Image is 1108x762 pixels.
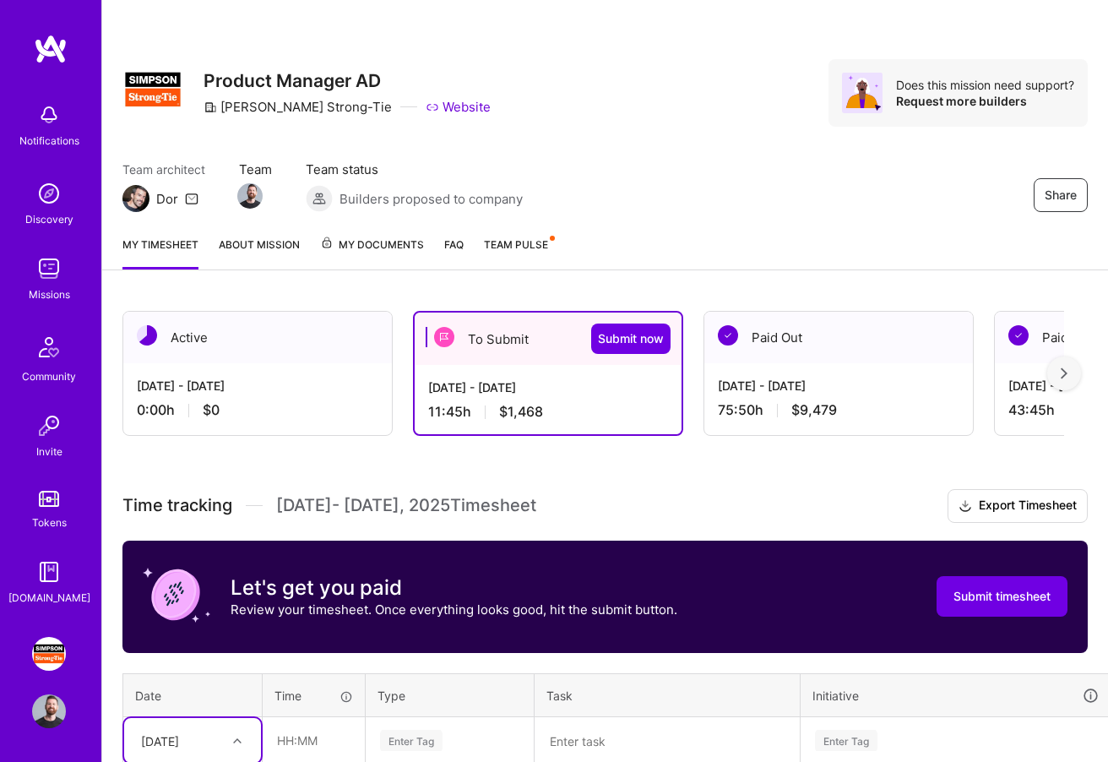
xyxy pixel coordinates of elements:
[484,236,553,269] a: Team Pulse
[239,161,272,178] span: Team
[1045,187,1077,204] span: Share
[32,694,66,728] img: User Avatar
[896,77,1074,93] div: Does this mission need support?
[32,555,66,589] img: guide book
[535,673,801,717] th: Task
[204,70,491,91] h3: Product Manager AD
[499,403,543,421] span: $1,468
[239,182,261,210] a: Team Member Avatar
[204,98,392,116] div: [PERSON_NAME] Strong-Tie
[25,210,73,228] div: Discovery
[32,514,67,531] div: Tokens
[123,673,263,717] th: Date
[141,732,179,749] div: [DATE]
[36,443,62,460] div: Invite
[428,378,668,396] div: [DATE] - [DATE]
[137,377,378,395] div: [DATE] - [DATE]
[704,312,973,363] div: Paid Out
[122,495,232,516] span: Time tracking
[29,286,70,303] div: Missions
[122,185,149,212] img: Team Architect
[137,325,157,346] img: Active
[123,312,392,363] div: Active
[156,190,178,208] div: Dor
[1061,367,1067,379] img: right
[19,132,79,150] div: Notifications
[219,236,300,269] a: About Mission
[122,161,205,178] span: Team architect
[203,401,220,419] span: $0
[28,637,70,671] a: Simpson Strong-Tie: Product Manager AD
[380,727,443,754] div: Enter Tag
[28,694,70,728] a: User Avatar
[339,190,523,208] span: Builders proposed to company
[32,252,66,286] img: teamwork
[428,403,668,421] div: 11:45 h
[598,330,664,347] span: Submit now
[122,59,183,120] img: Company Logo
[32,98,66,132] img: bell
[953,588,1051,605] span: Submit timesheet
[1034,178,1088,212] button: Share
[185,192,198,205] i: icon Mail
[484,238,548,251] span: Team Pulse
[718,377,959,395] div: [DATE] - [DATE]
[143,561,210,629] img: coin
[34,34,68,64] img: logo
[366,673,535,717] th: Type
[233,737,242,745] i: icon Chevron
[32,637,66,671] img: Simpson Strong-Tie: Product Manager AD
[718,325,738,346] img: Paid Out
[22,367,76,385] div: Community
[812,686,1100,705] div: Initiative
[937,576,1067,617] button: Submit timesheet
[718,401,959,419] div: 75:50 h
[320,236,424,254] span: My Documents
[32,409,66,443] img: Invite
[815,727,877,754] div: Enter Tag
[591,324,671,354] button: Submit now
[39,491,59,507] img: tokens
[122,236,198,269] a: My timesheet
[415,313,682,365] div: To Submit
[434,327,454,347] img: To Submit
[237,183,263,209] img: Team Member Avatar
[231,601,677,618] p: Review your timesheet. Once everything looks good, hit the submit button.
[204,101,217,114] i: icon CompanyGray
[274,687,353,705] div: Time
[8,589,90,607] div: [DOMAIN_NAME]
[231,575,677,601] h3: Let's get you paid
[791,401,837,419] span: $9,479
[32,177,66,210] img: discovery
[306,161,523,178] span: Team status
[959,498,972,515] i: icon Download
[444,236,464,269] a: FAQ
[896,93,1074,109] div: Request more builders
[948,489,1088,523] button: Export Timesheet
[842,73,883,113] img: Avatar
[426,98,491,116] a: Website
[1008,325,1029,346] img: Paid Out
[29,327,69,367] img: Community
[276,495,536,516] span: [DATE] - [DATE] , 2025 Timesheet
[320,236,424,269] a: My Documents
[306,185,333,212] img: Builders proposed to company
[137,401,378,419] div: 0:00 h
